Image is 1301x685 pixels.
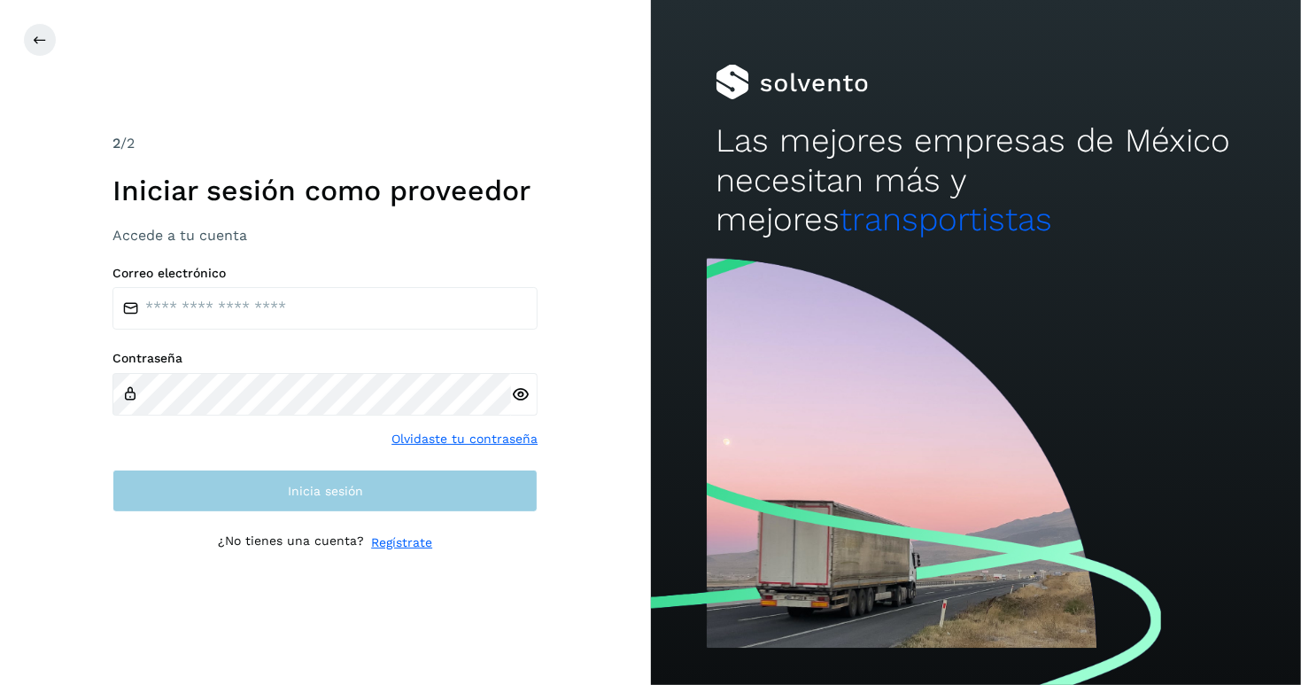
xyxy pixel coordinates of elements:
[716,121,1236,239] h2: Las mejores empresas de México necesitan más y mejores
[112,135,120,152] span: 2
[112,174,538,207] h1: Iniciar sesión como proveedor
[840,200,1052,238] span: transportistas
[112,227,538,244] h3: Accede a tu cuenta
[391,430,538,448] a: Olvidaste tu contraseña
[288,485,363,497] span: Inicia sesión
[112,351,538,366] label: Contraseña
[112,266,538,281] label: Correo electrónico
[112,470,538,512] button: Inicia sesión
[371,533,432,552] a: Regístrate
[112,133,538,154] div: /2
[218,533,364,552] p: ¿No tienes una cuenta?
